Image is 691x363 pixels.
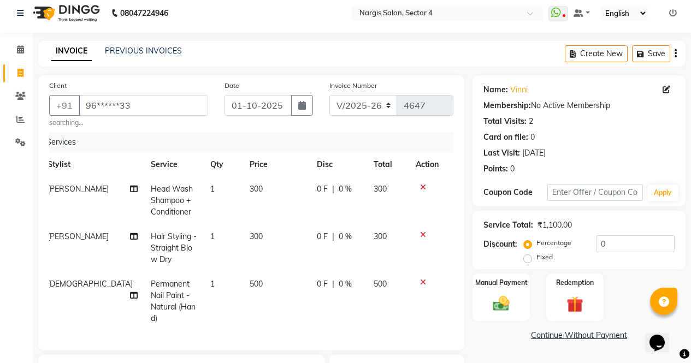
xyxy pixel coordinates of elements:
[488,294,515,313] img: _cash.svg
[332,183,334,195] span: |
[105,46,182,56] a: PREVIOUS INVOICES
[547,184,643,201] input: Enter Offer / Coupon Code
[144,152,204,177] th: Service
[41,152,144,177] th: Stylist
[332,278,334,290] span: |
[317,231,328,242] span: 0 F
[367,152,409,177] th: Total
[475,330,683,341] a: Continue Without Payment
[522,147,546,159] div: [DATE]
[243,152,310,177] th: Price
[530,132,535,143] div: 0
[151,231,197,264] span: Hair Styling - Straight Blow Dry
[42,132,453,152] div: Services
[250,279,263,289] span: 500
[332,231,334,242] span: |
[483,147,520,159] div: Last Visit:
[483,163,508,175] div: Points:
[204,152,243,177] th: Qty
[250,184,263,194] span: 300
[483,219,533,231] div: Service Total:
[225,81,239,91] label: Date
[409,152,445,177] th: Action
[48,231,109,241] span: [PERSON_NAME]
[329,81,377,91] label: Invoice Number
[565,45,628,62] button: Create New
[49,95,80,116] button: +91
[536,238,571,248] label: Percentage
[475,278,528,288] label: Manual Payment
[529,116,533,127] div: 2
[49,81,67,91] label: Client
[536,252,553,262] label: Fixed
[510,84,528,96] a: Vinni
[374,279,387,289] span: 500
[483,132,528,143] div: Card on file:
[48,279,133,289] span: [DEMOGRAPHIC_DATA]
[317,183,328,195] span: 0 F
[556,278,594,288] label: Redemption
[374,231,387,241] span: 300
[310,152,367,177] th: Disc
[51,41,92,61] a: INVOICE
[483,187,547,198] div: Coupon Code
[317,278,328,290] span: 0 F
[151,184,193,217] span: Head Wash Shampoo + Conditioner
[250,231,263,241] span: 300
[645,319,680,352] iframe: chat widget
[483,100,531,111] div: Membership:
[151,279,196,323] span: Permanent Nail Paint - Natural (Hand)
[48,184,109,194] span: [PERSON_NAME]
[339,278,352,290] span: 0 %
[374,184,387,194] span: 300
[483,116,527,127] div: Total Visits:
[483,100,675,111] div: No Active Membership
[632,45,670,62] button: Save
[538,219,572,231] div: ₹1,100.00
[49,118,208,128] small: searching...
[647,185,678,201] button: Apply
[79,95,208,116] input: Search by Name/Mobile/Email/Code
[483,239,517,250] div: Discount:
[339,231,352,242] span: 0 %
[210,231,215,241] span: 1
[210,279,215,289] span: 1
[510,163,515,175] div: 0
[483,84,508,96] div: Name:
[339,183,352,195] span: 0 %
[562,294,588,314] img: _gift.svg
[210,184,215,194] span: 1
